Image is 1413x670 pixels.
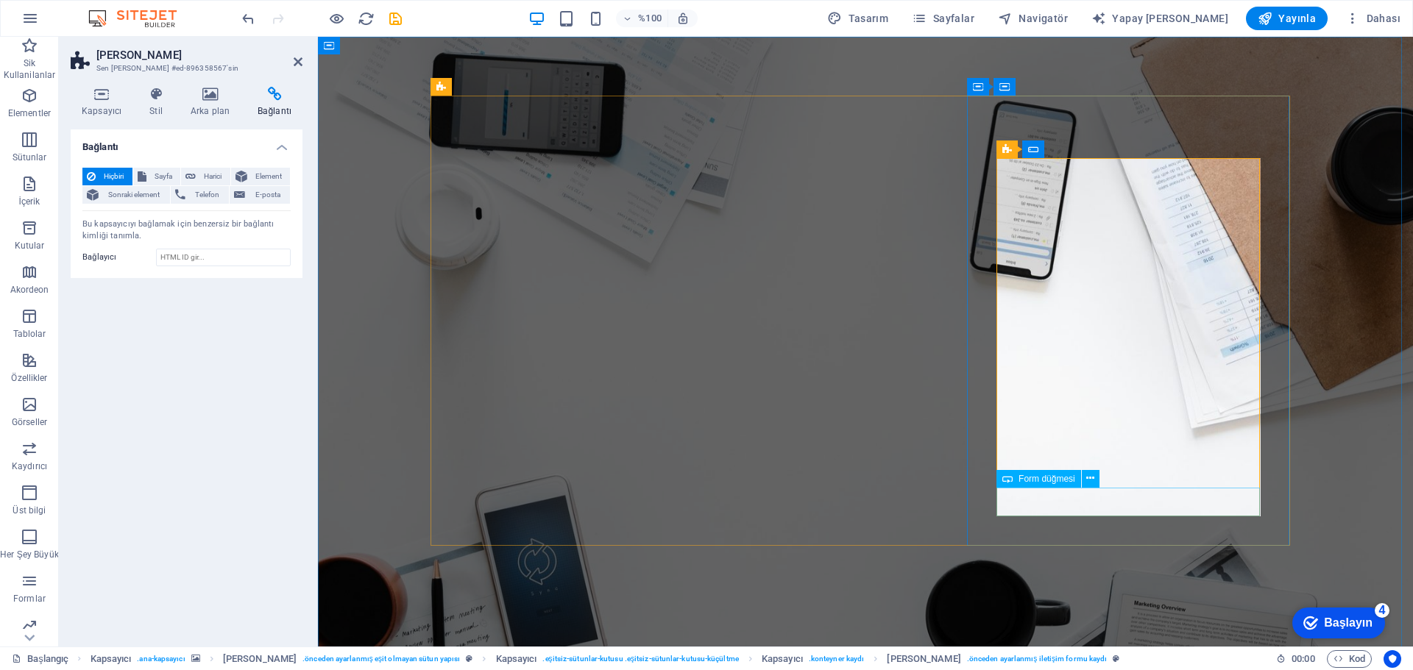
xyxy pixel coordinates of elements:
h6: Oturum süresi [1276,650,1315,668]
font: . [809,655,811,663]
nav: ekmek kırıntısı [91,650,1120,668]
button: kaydetmek [386,10,404,27]
span: Seçmek için tıkla. Düzenlemek için çift tıkla [762,650,803,668]
i: Bu element, özelleştirilebilir bir ön ayar [466,655,472,663]
font: eşitsiz-sütunlar-kutusu .eşitsiz-sütunlar-kutusu-küçültme [545,655,739,663]
font: . [967,655,969,663]
font: Yapay [PERSON_NAME] [1112,13,1228,24]
i: Geri al: Bağlantıyı değiştir (Ctrl+Z) [240,10,257,27]
font: Kod [1349,653,1365,664]
font: E-posta [255,190,280,199]
font: Stil [149,106,163,116]
i: Bu element, arka plan içeriyor [191,655,200,663]
font: [PERSON_NAME] [887,653,960,664]
p: Özellikler [11,372,47,384]
button: Sonraki element [82,186,170,204]
font: %100 [638,13,661,24]
button: Harici [181,168,230,185]
font: konteyner kaydı [811,655,864,663]
button: %100 [616,10,668,27]
font: 4 [113,4,120,16]
h4: Kapsayıcı [71,87,138,118]
img: Editör Logosu [85,10,195,27]
button: Dahası [1339,7,1406,30]
button: E-posta [230,186,290,204]
p: Tablolar [13,328,46,340]
input: HTML ID gir... [156,249,291,266]
a: Seçimi iptal etmek için tıkla. Sayfaları açmak için çift tıkla [12,650,68,668]
font: Başlayın [58,16,107,29]
span: Navigatör [998,11,1068,26]
font: . [542,655,545,663]
span: Form düğmesi [1019,474,1075,483]
span: Sonraki element [103,186,166,204]
i: Kaydet (Ctrl+S) [387,10,404,27]
font: Kapsayıcı [762,653,803,664]
p: Elementler [8,107,51,119]
font: Arka plan [191,106,230,116]
button: Navigatör [992,7,1074,30]
i: Sayfayı yeniden yükleyin [358,10,375,27]
font: Bağlantı [82,141,118,152]
p: Görseller [12,416,47,428]
font: 00 [1304,653,1314,664]
i: Yeniden boyutlandırmada yakınlaştırma düzeyini seçilen cihaza uyacak şekilde otomatik olarak ayarla. [676,12,690,25]
button: Telefon [171,186,230,204]
font: Akordeon [10,285,49,295]
span: Seçmek için tıkla. Düzenlemek için çift tıkla [223,650,297,668]
div: Bu kapsayıcıyı bağlamak için benzersiz bir bağlantı kimliği tanımla. [82,218,291,243]
button: Element [231,168,291,185]
button: Kullanıcı merkezli [1384,650,1401,668]
font: Telefon [195,190,219,199]
font: : [1302,653,1304,664]
p: İçerik [18,196,40,207]
font: Kapsayıcı [496,653,537,664]
span: Harici [200,168,226,185]
i: Bu element, özelleştirilebilir bir ön ayar [1113,655,1119,663]
font: Hiçbiri [104,172,124,180]
font: önceden ayarlanmış iletişim formu kaydı [969,655,1108,663]
span: Sayfalar [912,11,974,26]
button: geri al [239,10,257,27]
span: Yayınla [1258,11,1316,26]
div: Başlayın 4 ürün kaldı, %20 tamamlandı [26,7,119,38]
p: Üst bilgi [13,505,46,516]
font: 00 [1292,653,1302,664]
button: Yapay [PERSON_NAME] [1086,7,1234,30]
button: Hiçbiri [82,168,132,185]
p: Kutular [15,240,45,252]
font: [PERSON_NAME] [96,49,182,62]
button: yeniden yükle [357,10,375,27]
font: Element [255,172,282,180]
span: Seçmek için tıkla. Düzenlemek için çift tıkla [887,650,960,668]
span: Seçmek için tıkla. Düzenlemek için çift tıkla [91,650,132,668]
p: Kaydırıcı [12,460,47,472]
font: önceden ayarlanmış eşit olmayan sütun yapısı [305,655,460,663]
button: Ön izleme modundan çıkıp düzenlemeye devam etmek için buraya tıklayın [327,10,345,27]
span: Seçmek için tıkla. Düzenlemek için çift tıkla [496,650,537,668]
button: Kod [1327,650,1372,668]
font: Sen [PERSON_NAME] #ed-896358567'sin [96,64,238,72]
span: Tasarım [827,11,888,26]
font: . [302,655,305,663]
font: ana-kapsayıcı [139,655,185,663]
label: Bağlayıcı [82,249,156,266]
button: Yayınla [1246,7,1328,30]
font: Sütunlar [13,152,47,163]
button: Tasarım [821,7,894,30]
span: Sayfa [151,168,177,185]
button: Sayfa [133,168,181,185]
span: Dahası [1345,11,1400,26]
font: . [137,655,139,663]
h4: Bağlantı [247,87,302,118]
p: Formlar [13,593,46,605]
font: Başlangıç [27,653,68,664]
button: Sayfalar [906,7,980,30]
div: Tasarım (Ctrl+Alt+Y) [821,7,894,30]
